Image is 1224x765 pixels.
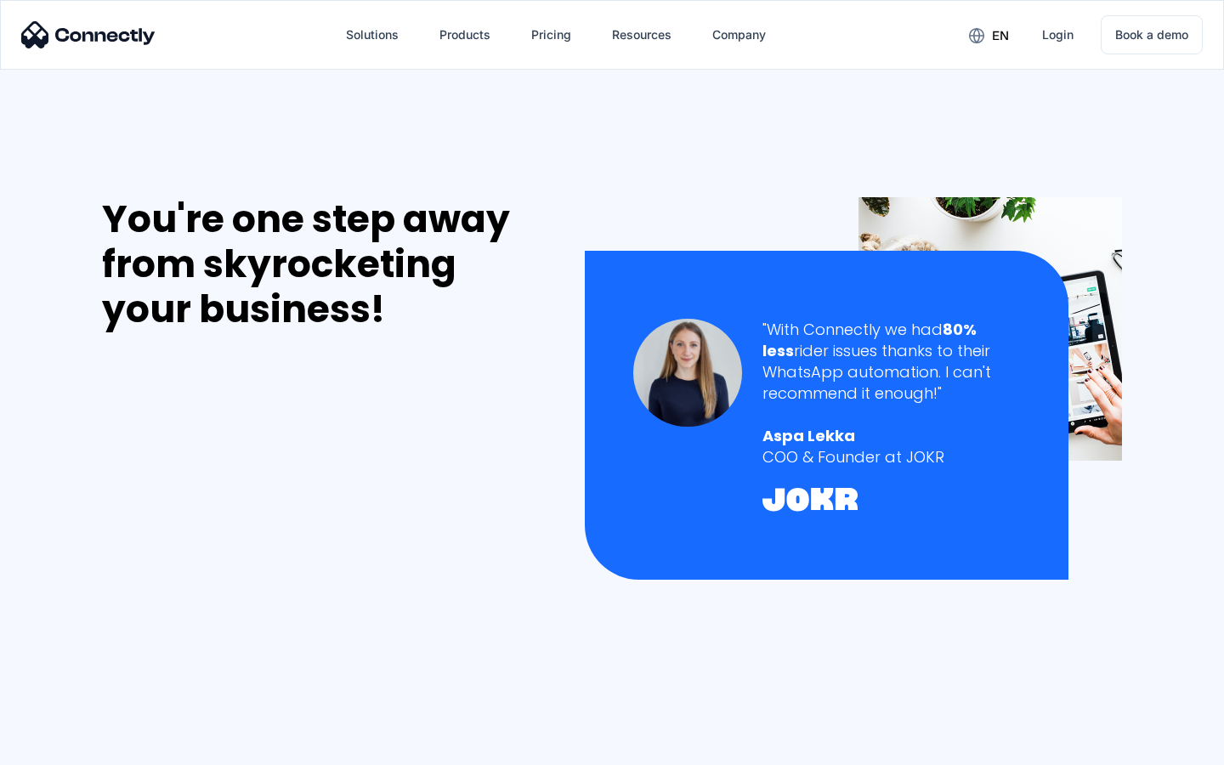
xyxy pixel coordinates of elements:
[612,23,671,47] div: Resources
[346,23,399,47] div: Solutions
[102,352,357,742] iframe: Form 0
[762,319,977,361] strong: 80% less
[762,446,1020,467] div: COO & Founder at JOKR
[518,14,585,55] a: Pricing
[762,425,855,446] strong: Aspa Lekka
[102,197,549,331] div: You're one step away from skyrocketing your business!
[1028,14,1087,55] a: Login
[1042,23,1074,47] div: Login
[712,23,766,47] div: Company
[17,735,102,759] aside: Language selected: English
[439,23,490,47] div: Products
[34,735,102,759] ul: Language list
[762,319,1020,405] div: "With Connectly we had rider issues thanks to their WhatsApp automation. I can't recommend it eno...
[1101,15,1203,54] a: Book a demo
[992,24,1009,48] div: en
[531,23,571,47] div: Pricing
[21,21,156,48] img: Connectly Logo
